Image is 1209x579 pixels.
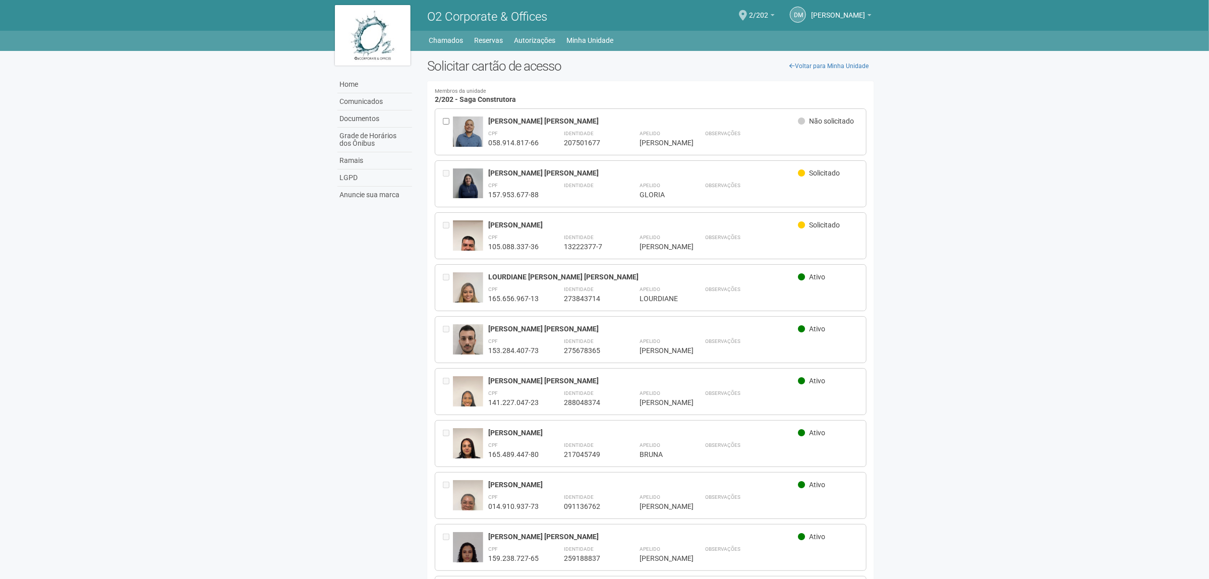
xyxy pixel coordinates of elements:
img: user.jpg [453,168,483,198]
span: Não solicitado [809,117,854,125]
div: 159.238.727-65 [488,554,539,563]
span: Ativo [809,429,825,437]
strong: Apelido [640,442,660,448]
img: user.jpg [453,480,483,534]
strong: CPF [488,131,498,136]
a: Chamados [429,33,464,47]
strong: Identidade [564,286,594,292]
div: 165.489.447-80 [488,450,539,459]
div: [PERSON_NAME] [640,242,680,251]
div: [PERSON_NAME] [PERSON_NAME] [488,117,798,126]
div: 157.953.677-88 [488,190,539,199]
strong: CPF [488,338,498,344]
a: LGPD [337,169,412,187]
div: [PERSON_NAME] [PERSON_NAME] [488,376,798,385]
strong: Apelido [640,131,660,136]
img: user.jpg [453,376,483,430]
span: Solicitado [809,169,840,177]
div: 141.227.047-23 [488,398,539,407]
span: DIEGO MEDEIROS [811,2,865,19]
div: GLORIA [640,190,680,199]
strong: Apelido [640,390,660,396]
img: user.jpg [453,272,483,326]
div: [PERSON_NAME] [488,480,798,489]
a: Voltar para Minha Unidade [784,59,874,74]
span: Ativo [809,377,825,385]
div: 153.284.407-73 [488,346,539,355]
div: 058.914.817-66 [488,138,539,147]
a: DM [790,7,806,23]
strong: Apelido [640,235,660,240]
a: Minha Unidade [567,33,614,47]
small: Membros da unidade [435,89,867,94]
div: Entre em contato com a Aministração para solicitar o cancelamento ou 2a via [443,324,453,355]
strong: CPF [488,546,498,552]
div: 014.910.937-73 [488,502,539,511]
a: Ramais [337,152,412,169]
div: [PERSON_NAME] [PERSON_NAME] [488,324,798,333]
strong: Identidade [564,442,594,448]
div: [PERSON_NAME] [640,138,680,147]
strong: Observações [705,338,740,344]
strong: Identidade [564,546,594,552]
strong: Apelido [640,546,660,552]
strong: CPF [488,494,498,500]
strong: Identidade [564,338,594,344]
strong: Observações [705,494,740,500]
div: Entre em contato com a Aministração para solicitar o cancelamento ou 2a via [443,376,453,407]
h2: Solicitar cartão de acesso [427,59,875,74]
a: Documentos [337,110,412,128]
strong: CPF [488,286,498,292]
div: 275678365 [564,346,614,355]
a: 2/202 [749,13,775,21]
strong: Observações [705,546,740,552]
div: BRUNA [640,450,680,459]
div: [PERSON_NAME] [488,220,798,229]
span: Ativo [809,481,825,489]
div: [PERSON_NAME] [640,346,680,355]
strong: CPF [488,390,498,396]
div: Entre em contato com a Aministração para solicitar o cancelamento ou 2a via [443,220,453,251]
div: 165.656.967-13 [488,294,539,303]
img: user.jpg [453,324,483,365]
a: Grade de Horários dos Ônibus [337,128,412,152]
a: [PERSON_NAME] [811,13,872,21]
strong: Apelido [640,494,660,500]
h4: 2/202 - Saga Construtora [435,89,867,103]
div: Entre em contato com a Aministração para solicitar o cancelamento ou 2a via [443,272,453,303]
div: [PERSON_NAME] [640,398,680,407]
span: Ativo [809,325,825,333]
div: [PERSON_NAME] [640,502,680,511]
div: 091136762 [564,502,614,511]
div: LOURDIANE [PERSON_NAME] [PERSON_NAME] [488,272,798,281]
a: Reservas [475,33,503,47]
strong: Identidade [564,235,594,240]
div: [PERSON_NAME] [640,554,680,563]
strong: Observações [705,183,740,188]
strong: CPF [488,442,498,448]
div: 217045749 [564,450,614,459]
div: [PERSON_NAME] [PERSON_NAME] [488,168,798,178]
strong: Observações [705,390,740,396]
div: [PERSON_NAME] [PERSON_NAME] [488,532,798,541]
span: Solicitado [809,221,840,229]
a: Home [337,76,412,93]
div: 273843714 [564,294,614,303]
strong: Observações [705,131,740,136]
strong: Identidade [564,390,594,396]
strong: Observações [705,286,740,292]
span: O2 Corporate & Offices [427,10,547,24]
div: LOURDIANE [640,294,680,303]
div: 13222377-7 [564,242,614,251]
span: Ativo [809,273,825,281]
a: Anuncie sua marca [337,187,412,203]
strong: Identidade [564,494,594,500]
span: 2/202 [749,2,768,19]
div: [PERSON_NAME] [488,428,798,437]
strong: Observações [705,442,740,448]
img: user.jpg [453,532,483,572]
div: Entre em contato com a Aministração para solicitar o cancelamento ou 2a via [443,532,453,563]
strong: CPF [488,235,498,240]
div: 259188837 [564,554,614,563]
div: Entre em contato com a Aministração para solicitar o cancelamento ou 2a via [443,168,453,199]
